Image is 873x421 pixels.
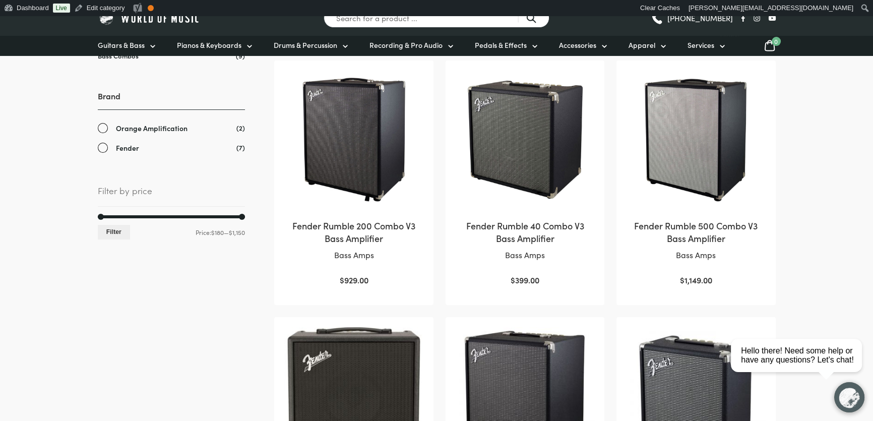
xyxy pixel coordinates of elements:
[559,40,596,50] span: Accessories
[340,274,344,285] span: $
[53,4,70,13] a: Live
[324,8,549,28] input: Search for a product ...
[98,142,245,154] a: Fender
[369,40,443,50] span: Recording & Pro Audio
[211,228,224,236] span: $180
[456,71,594,209] img: Fender Rumble 40 Combo V3 Bass Amplifier
[236,51,245,60] span: (9)
[627,219,765,245] h2: Fender Rumble 500 Combo V3 Bass Amplifier
[772,37,781,46] span: 0
[284,249,423,262] p: Bass Amps
[629,40,655,50] span: Apparel
[627,249,765,262] p: Bass Amps
[229,228,245,236] span: $1,150
[727,310,873,421] iframe: Chat with our support team
[284,71,423,209] img: Fender Rumble 200 Combo V3 Bass Amplifier
[98,10,201,26] img: World of Music
[456,71,594,287] a: Fender Rumble 40 Combo V3 Bass AmplifierBass Amps $399.00
[511,274,539,285] bdi: 399.00
[680,274,712,285] bdi: 1,149.00
[651,11,733,26] a: [PHONE_NUMBER]
[284,219,423,245] h2: Fender Rumble 200 Combo V3 Bass Amplifier
[98,225,245,239] div: Price: —
[340,274,368,285] bdi: 929.00
[98,40,145,50] span: Guitars & Bass
[236,142,245,153] span: (7)
[475,40,527,50] span: Pedals & Effects
[98,184,245,207] span: Filter by price
[667,14,733,22] span: [PHONE_NUMBER]
[688,40,714,50] span: Services
[456,249,594,262] p: Bass Amps
[177,40,241,50] span: Pianos & Keyboards
[98,51,139,61] a: Bass Combos
[456,219,594,245] h2: Fender Rumble 40 Combo V3 Bass Amplifier
[148,5,154,11] div: OK
[98,225,131,239] button: Filter
[627,71,765,287] a: Fender Rumble 500 Combo V3 Bass AmplifierBass Amps $1,149.00
[116,123,188,134] span: Orange Amplification
[116,142,139,154] span: Fender
[511,274,515,285] span: $
[236,123,245,133] span: (2)
[627,71,765,209] img: Fender Rumble 500 Combo V3 Bass Amplifier
[98,90,245,110] h3: Brand
[274,40,337,50] span: Drums & Percussion
[680,274,684,285] span: $
[98,123,245,134] a: Orange Amplification
[98,90,245,154] div: Brand
[284,71,423,287] a: Fender Rumble 200 Combo V3 Bass AmplifierBass Amps $929.00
